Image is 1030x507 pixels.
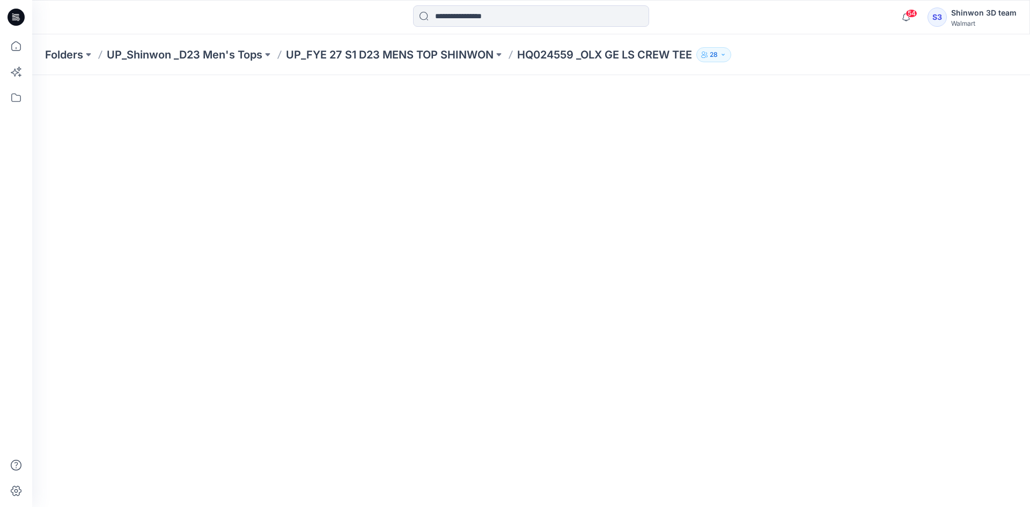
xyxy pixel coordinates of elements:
div: S3 [928,8,947,27]
iframe: edit-style [32,75,1030,507]
div: Walmart [951,19,1017,27]
p: 28 [710,49,718,61]
p: HQ024559 _OLX GE LS CREW TEE [517,47,692,62]
a: Folders [45,47,83,62]
div: Shinwon 3D team [951,6,1017,19]
a: UP_Shinwon _D23 Men's Tops [107,47,262,62]
button: 28 [696,47,731,62]
span: 54 [906,9,917,18]
a: UP_FYE 27 S1 D23 MENS TOP SHINWON [286,47,494,62]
